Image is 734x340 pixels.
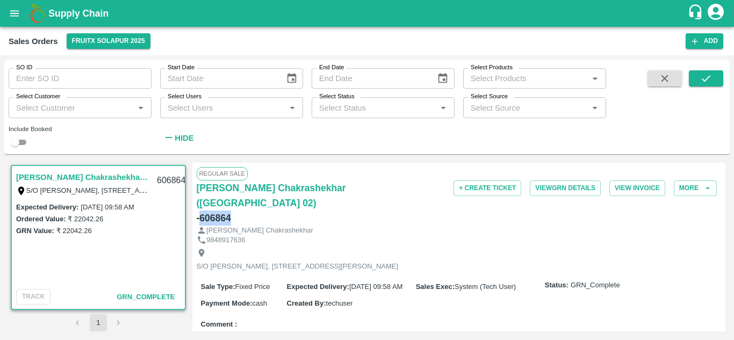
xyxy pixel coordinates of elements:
span: [DATE] 09:58 AM [349,283,402,291]
label: GRN Value: [16,227,54,235]
a: Supply Chain [48,6,687,21]
p: S/O [PERSON_NAME], [STREET_ADDRESS][PERSON_NAME] [197,262,399,272]
button: Open [134,101,148,115]
button: Open [436,101,450,115]
button: More [674,180,717,196]
label: Created By : [287,299,326,307]
a: [PERSON_NAME] Chakrashekhar ([GEOGRAPHIC_DATA] 02) [16,170,150,184]
button: + Create Ticket [454,180,521,196]
span: GRN_Complete [117,293,175,301]
input: Select Products [466,71,585,85]
button: Choose date [433,68,453,89]
label: ₹ 22042.26 [56,227,92,235]
span: Regular Sale [197,167,248,180]
label: Sales Exec : [416,283,455,291]
a: [PERSON_NAME] Chakrashekhar ([GEOGRAPHIC_DATA] 02) [197,180,371,211]
label: Status: [545,280,569,291]
span: techuser [326,299,353,307]
button: View Invoice [609,180,665,196]
button: ViewGRN Details [530,180,601,196]
label: Ordered Value: [16,215,66,223]
label: [DATE] 09:58 AM [81,203,134,211]
input: Start Date [160,68,277,89]
label: Sale Type : [201,283,235,291]
div: 606864 [150,168,192,193]
input: Enter SO ID [9,68,152,89]
span: System (Tech User) [455,283,516,291]
label: Select Source [471,92,508,101]
label: ₹ 22042.26 [68,215,103,223]
img: logo [27,3,48,24]
div: Sales Orders [9,34,58,48]
button: Open [588,71,602,85]
button: Choose date [282,68,302,89]
label: Expected Delivery : [287,283,349,291]
span: Fixed Price [235,283,270,291]
div: account of current user [706,2,725,25]
button: Hide [160,129,197,147]
input: Select Status [315,100,434,114]
input: Select Source [466,100,585,114]
button: Open [285,101,299,115]
label: Select Customer [16,92,60,101]
button: open drawer [2,1,27,26]
span: cash [253,299,267,307]
p: [PERSON_NAME] Chakrashekhar [206,226,313,236]
input: End Date [312,68,429,89]
button: Select DC [67,33,150,49]
input: Select Customer [12,100,131,114]
div: customer-support [687,4,706,23]
label: Select Status [319,92,355,101]
nav: pagination navigation [68,314,129,331]
span: GRN_Complete [571,280,620,291]
button: page 1 [90,314,107,331]
button: Open [588,101,602,115]
div: Include Booked [9,124,152,134]
label: Expected Delivery : [16,203,78,211]
label: Payment Mode : [201,299,253,307]
label: End Date [319,63,344,72]
h6: - 606864 [197,211,231,226]
button: Add [686,33,723,49]
p: 9848917636 [206,235,245,245]
label: Select Products [471,63,513,72]
input: Select Users [163,100,282,114]
b: Supply Chain [48,8,109,19]
label: S/O [PERSON_NAME], [STREET_ADDRESS][PERSON_NAME] [26,186,228,194]
strong: Hide [175,134,193,142]
label: SO ID [16,63,32,72]
label: Comment : [201,320,238,330]
label: Select Users [168,92,202,101]
label: Start Date [168,63,195,72]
